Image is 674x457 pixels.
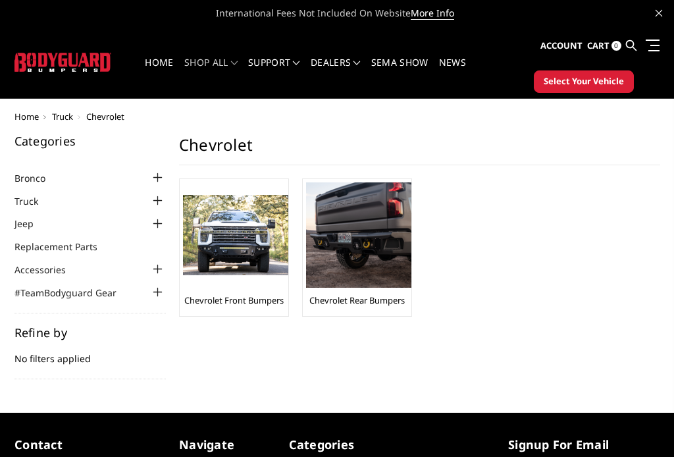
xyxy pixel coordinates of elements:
[14,171,62,185] a: Bronco
[311,58,361,84] a: Dealers
[52,111,73,122] a: Truck
[14,327,166,379] div: No filters applied
[14,135,166,147] h5: Categories
[411,7,454,20] a: More Info
[611,41,621,51] span: 0
[14,53,111,72] img: BODYGUARD BUMPERS
[14,263,82,277] a: Accessories
[248,58,300,84] a: Support
[14,194,55,208] a: Truck
[184,294,284,306] a: Chevrolet Front Bumpers
[540,28,583,64] a: Account
[534,70,634,93] button: Select Your Vehicle
[289,436,386,454] h5: Categories
[371,58,428,84] a: SEMA Show
[587,28,621,64] a: Cart 0
[540,40,583,51] span: Account
[14,111,39,122] a: Home
[587,40,609,51] span: Cart
[184,58,238,84] a: shop all
[179,436,276,454] h5: Navigate
[14,436,166,454] h5: contact
[14,240,114,254] a: Replacement Parts
[439,58,466,84] a: News
[145,58,173,84] a: Home
[309,294,405,306] a: Chevrolet Rear Bumpers
[14,286,133,300] a: #TeamBodyguard Gear
[14,217,50,230] a: Jeep
[86,111,124,122] span: Chevrolet
[14,327,166,338] h5: Refine by
[544,75,624,88] span: Select Your Vehicle
[179,135,660,165] h1: Chevrolet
